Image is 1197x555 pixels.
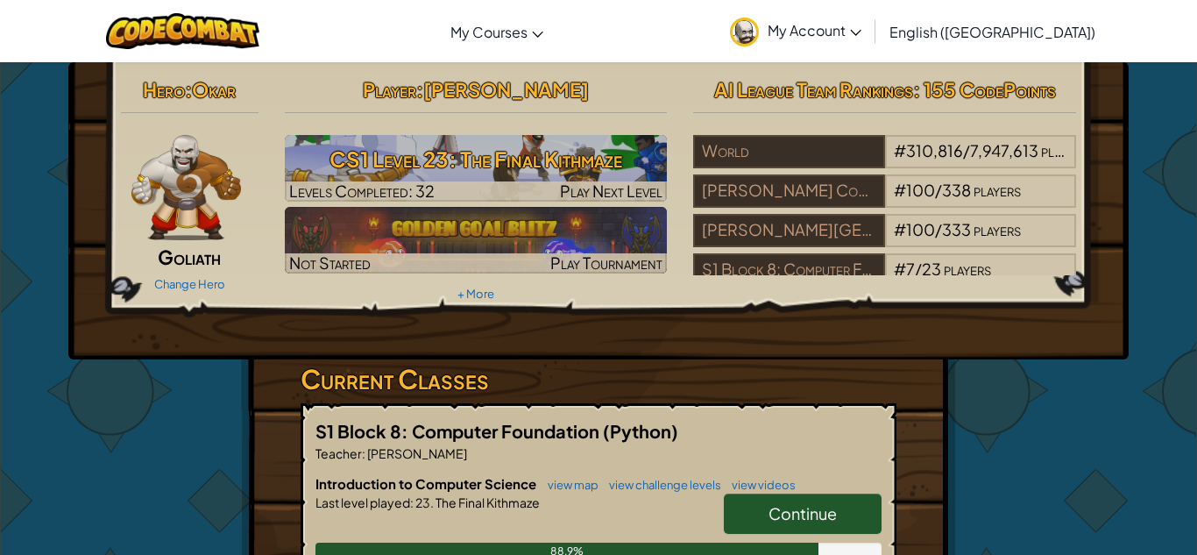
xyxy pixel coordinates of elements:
span: Teacher [315,445,362,461]
span: Player [363,77,416,102]
span: # [894,140,906,160]
a: view challenge levels [600,478,721,492]
span: AI League Team Rankings [714,77,913,102]
span: / [963,140,970,160]
a: Change Hero [154,277,225,291]
img: avatar [730,18,759,46]
a: English ([GEOGRAPHIC_DATA]) [881,8,1104,55]
a: My Courses [442,8,552,55]
span: My Account [768,21,861,39]
span: 7,947,613 [970,140,1038,160]
span: Levels Completed: 32 [289,181,435,201]
span: / [915,259,922,279]
img: CodeCombat logo [106,13,259,49]
span: : [362,445,365,461]
span: [PERSON_NAME] [423,77,589,102]
span: (Python) [603,420,678,442]
div: World [693,135,884,168]
a: My Account [721,4,870,59]
a: World#310,816/7,947,613players [693,152,1076,172]
img: goliath-pose.png [131,135,241,240]
span: : [416,77,423,102]
a: S1 Block 8: Computer Foundation#7/23players [693,270,1076,290]
div: S1 Block 8: Computer Foundation [693,253,884,287]
span: 100 [906,219,935,239]
span: Introduction to Computer Science [315,475,539,492]
span: [PERSON_NAME] [365,445,467,461]
span: / [935,219,942,239]
span: 23 [922,259,941,279]
a: + More [457,287,494,301]
div: [PERSON_NAME][GEOGRAPHIC_DATA] [693,214,884,247]
span: 310,816 [906,140,963,160]
span: 100 [906,180,935,200]
span: The Final Kithmaze [434,495,540,510]
span: 23. [414,495,434,510]
img: Golden Goal [285,207,668,274]
a: [PERSON_NAME][GEOGRAPHIC_DATA]#100/333players [693,231,1076,251]
h3: Current Classes [301,359,896,399]
span: Not Started [289,253,371,273]
span: # [894,259,906,279]
a: Play Next Level [285,135,668,202]
span: Goliath [158,245,221,269]
h3: CS1 Level 23: The Final Kithmaze [285,139,668,179]
span: Play Next Level [560,181,662,201]
span: players [944,259,991,279]
span: Last level played [315,495,410,510]
div: [PERSON_NAME] Community School Corp [693,174,884,208]
span: English ([GEOGRAPHIC_DATA]) [889,23,1095,41]
span: 333 [942,219,971,239]
span: 7 [906,259,915,279]
span: S1 Block 8: Computer Foundation [315,420,603,442]
span: / [935,180,942,200]
span: players [974,180,1021,200]
span: : 155 CodePoints [913,77,1056,102]
span: Okar [192,77,236,102]
span: : [410,495,414,510]
span: Hero [143,77,185,102]
a: [PERSON_NAME] Community School Corp#100/338players [693,191,1076,211]
span: players [1041,140,1088,160]
span: 338 [942,180,971,200]
span: My Courses [450,23,528,41]
img: CS1 Level 23: The Final Kithmaze [285,135,668,202]
a: Not StartedPlay Tournament [285,207,668,274]
a: view videos [723,478,796,492]
span: : [185,77,192,102]
span: Play Tournament [550,253,662,273]
a: view map [539,478,598,492]
span: players [974,219,1021,239]
span: # [894,219,906,239]
span: Continue [768,503,837,523]
span: # [894,180,906,200]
